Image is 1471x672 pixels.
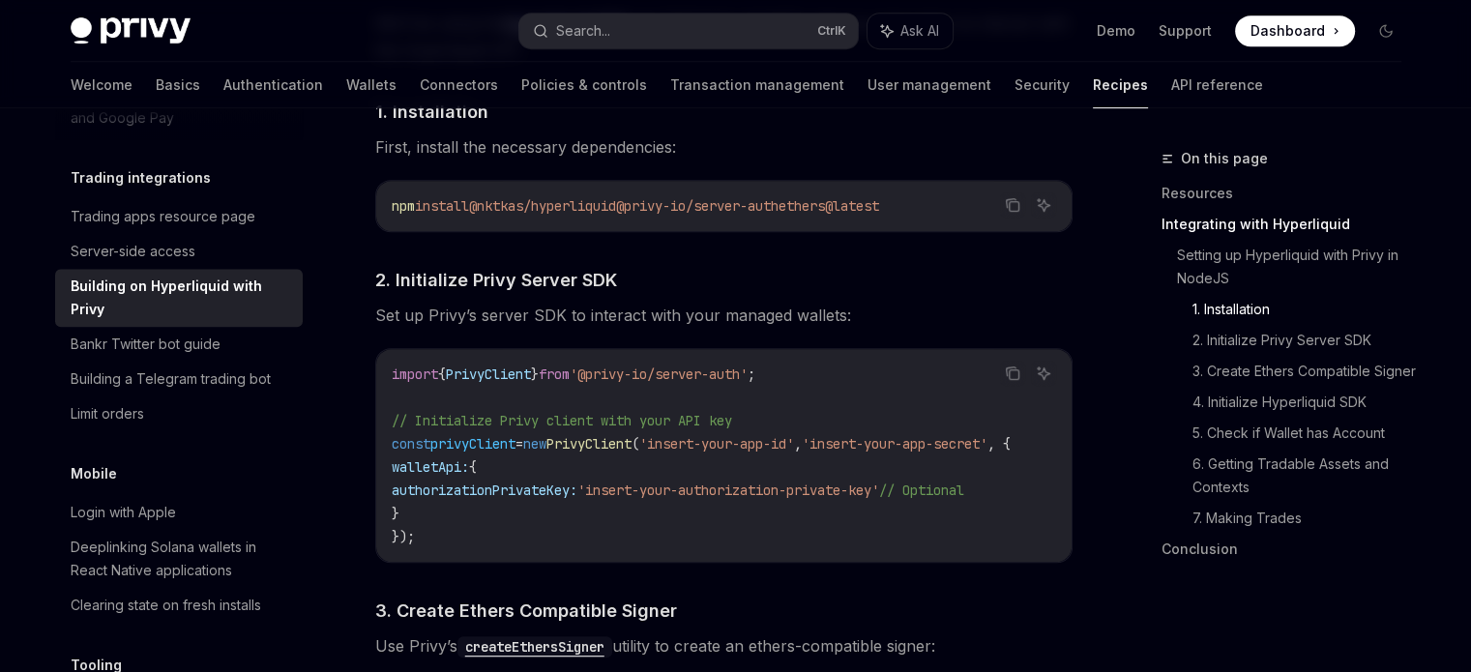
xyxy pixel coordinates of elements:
[55,362,303,396] a: Building a Telegram trading bot
[375,133,1073,161] span: First, install the necessary dependencies:
[1000,192,1025,218] button: Copy the contents from the code block
[392,482,577,499] span: authorizationPrivateKey:
[71,367,271,391] div: Building a Telegram trading bot
[817,23,846,39] span: Ctrl K
[1031,192,1056,218] button: Ask AI
[71,402,144,425] div: Limit orders
[223,62,323,108] a: Authentication
[1031,361,1056,386] button: Ask AI
[375,302,1073,329] span: Set up Privy’s server SDK to interact with your managed wallets:
[1171,62,1263,108] a: API reference
[375,99,488,125] span: 1. Installation
[1097,21,1135,41] a: Demo
[71,240,195,263] div: Server-side access
[1250,21,1325,41] span: Dashboard
[446,365,531,383] span: PrivyClient
[515,435,523,453] span: =
[519,14,858,48] button: Search...CtrlK
[987,435,1011,453] span: , {
[156,62,200,108] a: Basics
[1192,387,1417,418] a: 4. Initialize Hyperliquid SDK
[779,197,879,215] span: ethers@latest
[392,505,399,522] span: }
[1370,15,1401,46] button: Toggle dark mode
[55,327,303,362] a: Bankr Twitter bot guide
[55,269,303,327] a: Building on Hyperliquid with Privy
[577,482,879,499] span: 'insert-your-authorization-private-key'
[1192,325,1417,356] a: 2. Initialize Privy Server SDK
[469,197,616,215] span: @nktkas/hyperliquid
[71,275,291,321] div: Building on Hyperliquid with Privy
[1000,361,1025,386] button: Copy the contents from the code block
[346,62,397,108] a: Wallets
[748,365,755,383] span: ;
[55,588,303,623] a: Clearing state on fresh installs
[1015,62,1070,108] a: Security
[392,412,732,429] span: // Initialize Privy client with your API key
[632,435,639,453] span: (
[392,458,469,476] span: walletApi:
[55,199,303,234] a: Trading apps resource page
[1162,209,1417,240] a: Integrating with Hyperliquid
[392,365,438,383] span: import
[71,501,176,524] div: Login with Apple
[71,62,132,108] a: Welcome
[71,536,291,582] div: Deeplinking Solana wallets in React Native applications
[670,62,844,108] a: Transaction management
[375,267,617,293] span: 2. Initialize Privy Server SDK
[1192,449,1417,503] a: 6. Getting Tradable Assets and Contexts
[1093,62,1148,108] a: Recipes
[430,435,515,453] span: privyClient
[1192,503,1417,534] a: 7. Making Trades
[570,365,748,383] span: '@privy-io/server-auth'
[392,528,415,545] span: });
[1162,534,1417,565] a: Conclusion
[1192,294,1417,325] a: 1. Installation
[639,435,794,453] span: 'insert-your-app-id'
[802,435,987,453] span: 'insert-your-app-secret'
[531,365,539,383] span: }
[457,636,612,656] a: createEthersSigner
[539,365,570,383] span: from
[392,197,415,215] span: npm
[1235,15,1355,46] a: Dashboard
[55,234,303,269] a: Server-side access
[438,365,446,383] span: {
[1181,147,1268,170] span: On this page
[1162,178,1417,209] a: Resources
[375,598,677,624] span: 3. Create Ethers Compatible Signer
[71,205,255,228] div: Trading apps resource page
[1159,21,1212,41] a: Support
[415,197,469,215] span: install
[71,166,211,190] h5: Trading integrations
[457,636,612,657] code: createEthersSigner
[71,17,191,44] img: dark logo
[71,594,261,617] div: Clearing state on fresh installs
[546,435,632,453] span: PrivyClient
[1192,418,1417,449] a: 5. Check if Wallet has Account
[879,482,964,499] span: // Optional
[375,632,1073,659] span: Use Privy’s utility to create an ethers-compatible signer:
[1177,240,1417,294] a: Setting up Hyperliquid with Privy in NodeJS
[71,462,117,485] h5: Mobile
[55,530,303,588] a: Deeplinking Solana wallets in React Native applications
[469,458,477,476] span: {
[55,495,303,530] a: Login with Apple
[420,62,498,108] a: Connectors
[392,435,430,453] span: const
[794,435,802,453] span: ,
[521,62,647,108] a: Policies & controls
[868,14,953,48] button: Ask AI
[556,19,610,43] div: Search...
[900,21,939,41] span: Ask AI
[71,333,221,356] div: Bankr Twitter bot guide
[868,62,991,108] a: User management
[1192,356,1417,387] a: 3. Create Ethers Compatible Signer
[523,435,546,453] span: new
[55,396,303,431] a: Limit orders
[616,197,779,215] span: @privy-io/server-auth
